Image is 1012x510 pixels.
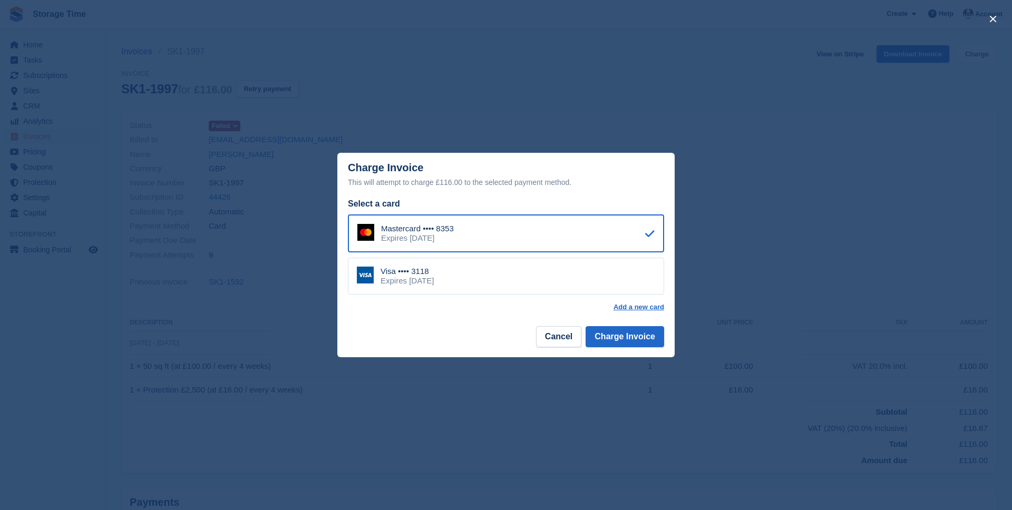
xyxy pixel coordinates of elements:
div: Visa •••• 3118 [381,267,434,276]
button: Charge Invoice [586,326,664,347]
img: Visa Logo [357,267,374,283]
div: Mastercard •••• 8353 [381,224,454,233]
div: Charge Invoice [348,162,664,189]
div: Expires [DATE] [381,276,434,286]
div: This will attempt to charge £116.00 to the selected payment method. [348,176,664,189]
button: Cancel [536,326,581,347]
div: Expires [DATE] [381,233,454,243]
img: Mastercard Logo [357,224,374,241]
button: close [985,11,1001,27]
div: Select a card [348,198,664,210]
a: Add a new card [614,303,664,311]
